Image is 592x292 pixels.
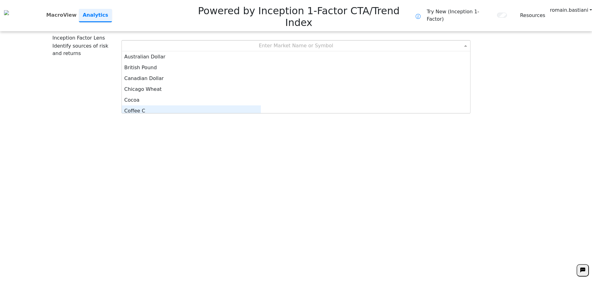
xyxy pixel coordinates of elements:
div: Canadian Dollar [122,73,261,84]
img: logo%20black.png [4,10,9,15]
div: grid [122,51,261,113]
div: Coffee C [122,105,261,116]
span: Try New (Inception 1-Factor) [427,8,494,23]
div: Enter Market Name or Symbol [122,40,471,51]
span: Identify sources of risk and returns [52,42,117,57]
div: Australian Dollar [122,51,261,62]
div: Cocoa [122,95,261,105]
a: romain.bastiani [550,6,592,14]
a: Analytics [79,9,112,22]
span: Inception Factor Lens [52,34,105,42]
a: MacroView [44,9,79,21]
h2: Powered by Inception 1-Factor CTA/Trend Index [182,2,416,29]
a: Resources [520,12,545,19]
div: British Pound [122,62,261,73]
div: Chicago Wheat [122,84,261,95]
